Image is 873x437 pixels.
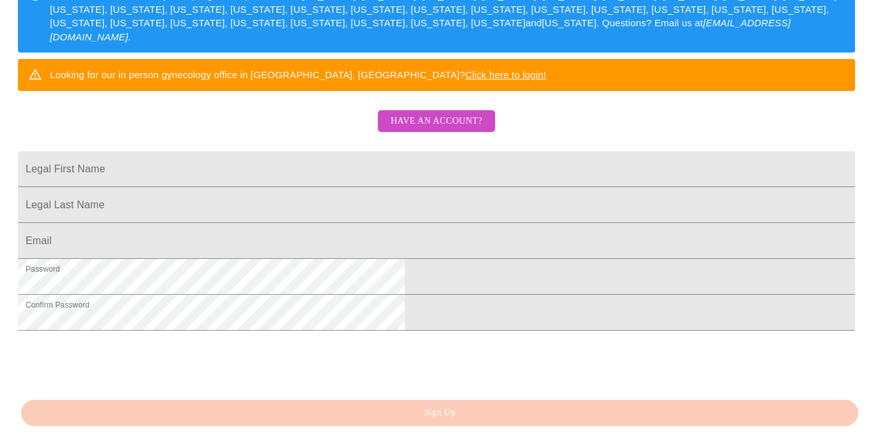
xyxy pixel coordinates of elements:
button: Have an account? [378,110,495,133]
a: Click here to login! [465,69,546,80]
div: Looking for our in person gynecology office in [GEOGRAPHIC_DATA], [GEOGRAPHIC_DATA]? [50,63,546,87]
a: Have an account? [375,124,498,135]
em: [EMAIL_ADDRESS][DOMAIN_NAME] [50,17,790,42]
span: Have an account? [391,113,482,129]
iframe: reCAPTCHA [18,337,213,387]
